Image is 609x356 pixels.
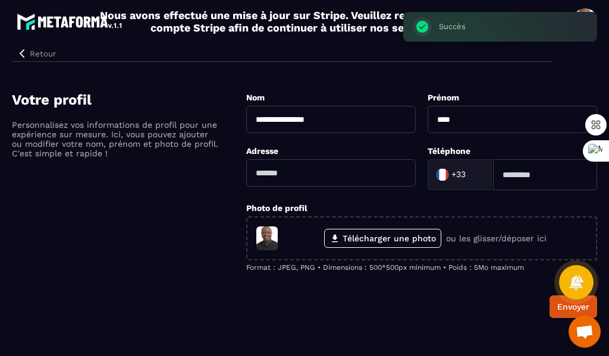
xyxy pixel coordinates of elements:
p: ou les glisser/déposer ici [446,234,547,243]
span: +33 [451,169,466,181]
label: Téléphone [428,146,470,156]
label: Photo de profil [246,203,307,213]
label: Nom [246,93,265,102]
h4: Votre profil [12,92,246,108]
img: logo [17,11,124,32]
h2: Nous avons effectué une mise à jour sur Stripe. Veuillez reconnecter votre compte Stripe afin de ... [99,9,489,34]
div: Search for option [428,159,493,190]
label: Adresse [246,146,278,156]
label: Télécharger une photo [324,229,441,248]
button: Envoyer [550,295,597,318]
input: Search for option [469,166,481,184]
button: Retour [12,46,61,61]
p: Format : JPEG, PNG • Dimensions : 500*500px minimum • Poids : 5Mo maximum [246,263,597,272]
a: Ouvrir le chat [569,316,601,348]
p: Personnalisez vos informations de profil pour une expérience sur mesure. Ici, vous pouvez ajouter... [12,120,220,158]
label: Prénom [428,93,459,102]
img: Country Flag [431,163,454,187]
